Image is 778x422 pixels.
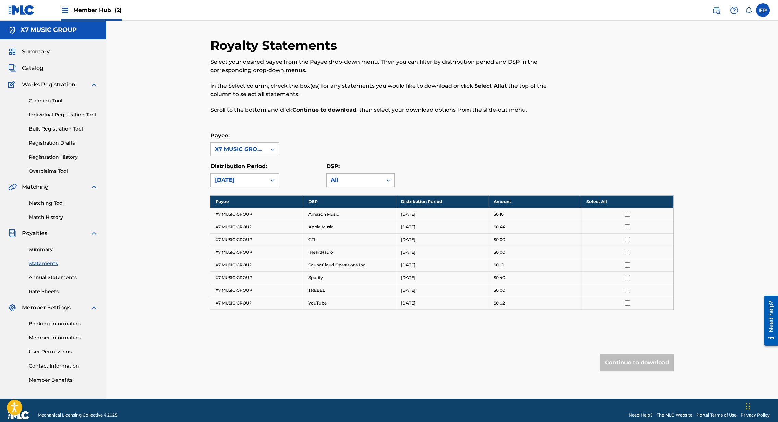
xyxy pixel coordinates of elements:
[396,246,488,259] td: [DATE]
[210,106,567,114] p: Scroll to the bottom and click , then select your download options from the slide-out menu.
[303,284,396,297] td: TREBEL
[210,259,303,271] td: X7 MUSIC GROUP
[22,80,75,89] span: Works Registration
[396,221,488,233] td: [DATE]
[303,259,396,271] td: SoundCloud Operations Inc.
[210,271,303,284] td: X7 MUSIC GROUP
[396,271,488,284] td: [DATE]
[756,3,770,17] div: User Menu
[494,249,505,256] p: $0.00
[303,233,396,246] td: GTL
[210,195,303,208] th: Payee
[61,6,69,14] img: Top Rightsholders
[746,396,750,417] div: Drag
[396,259,488,271] td: [DATE]
[494,224,505,230] p: $0.44
[210,297,303,309] td: X7 MUSIC GROUP
[696,412,737,418] a: Portal Terms of Use
[22,64,44,72] span: Catalog
[38,412,117,418] span: Mechanical Licensing Collective © 2025
[303,221,396,233] td: Apple Music
[8,48,50,56] a: SummarySummary
[90,229,98,237] img: expand
[629,412,653,418] a: Need Help?
[8,64,16,72] img: Catalog
[730,6,738,14] img: help
[581,195,673,208] th: Select All
[210,163,267,170] label: Distribution Period:
[745,7,752,14] div: Notifications
[744,389,778,422] iframe: Chat Widget
[22,48,50,56] span: Summary
[210,38,340,53] h2: Royalty Statements
[396,195,488,208] th: Distribution Period
[494,211,504,218] p: $0.10
[114,7,122,13] span: (2)
[29,362,98,370] a: Contact Information
[474,83,501,89] strong: Select All
[21,26,77,34] h5: X7 MUSIC GROUP
[8,64,44,72] a: CatalogCatalog
[210,221,303,233] td: X7 MUSIC GROUP
[90,80,98,89] img: expand
[215,176,262,184] div: [DATE]
[210,233,303,246] td: X7 MUSIC GROUP
[29,167,98,175] a: Overclaims Tool
[494,300,505,306] p: $0.02
[727,3,741,17] div: Help
[210,58,567,74] p: Select your desired payee from the Payee drop-down menu. Then you can filter by distribution peri...
[494,262,504,268] p: $0.01
[712,6,720,14] img: search
[8,411,29,419] img: logo
[29,260,98,267] a: Statements
[90,183,98,191] img: expand
[396,297,488,309] td: [DATE]
[22,303,71,312] span: Member Settings
[303,271,396,284] td: Spotify
[331,176,378,184] div: All
[8,48,16,56] img: Summary
[326,163,340,170] label: DSP:
[303,246,396,259] td: iHeartRadio
[29,246,98,253] a: Summary
[73,6,122,14] span: Member Hub
[210,208,303,221] td: X7 MUSIC GROUP
[396,284,488,297] td: [DATE]
[29,125,98,133] a: Bulk Registration Tool
[494,275,505,281] p: $0.40
[215,145,262,153] div: X7 MUSIC GROUP
[29,348,98,356] a: User Permissions
[29,153,98,161] a: Registration History
[709,3,723,17] a: Public Search
[210,246,303,259] td: X7 MUSIC GROUP
[210,82,567,98] p: In the Select column, check the box(es) for any statements you would like to download or click at...
[29,139,98,147] a: Registration Drafts
[29,214,98,221] a: Match History
[8,26,16,34] img: Accounts
[90,303,98,312] img: expand
[29,288,98,295] a: Rate Sheets
[759,292,778,349] iframe: Resource Center
[29,200,98,207] a: Matching Tool
[494,287,505,294] p: $0.00
[29,97,98,104] a: Claiming Tool
[657,412,692,418] a: The MLC Website
[292,107,356,113] strong: Continue to download
[29,274,98,281] a: Annual Statements
[29,111,98,119] a: Individual Registration Tool
[488,195,581,208] th: Amount
[396,233,488,246] td: [DATE]
[22,183,49,191] span: Matching
[8,80,17,89] img: Works Registration
[29,334,98,342] a: Member Information
[8,229,16,237] img: Royalties
[210,132,230,139] label: Payee:
[303,208,396,221] td: Amazon Music
[303,297,396,309] td: YouTube
[29,376,98,384] a: Member Benefits
[303,195,396,208] th: DSP
[8,303,16,312] img: Member Settings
